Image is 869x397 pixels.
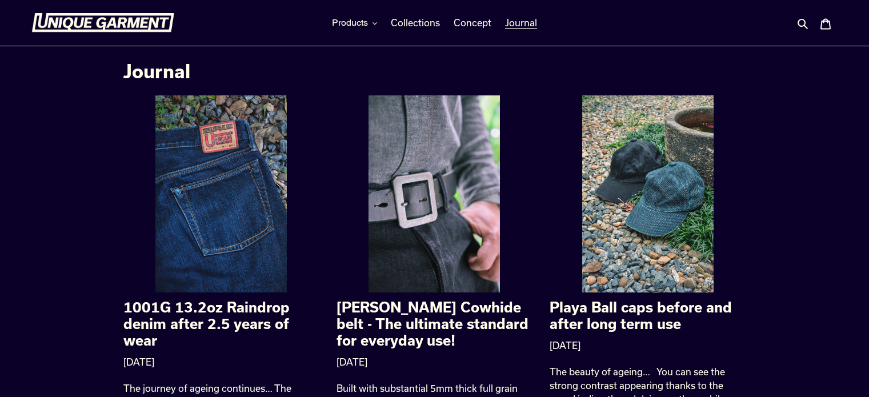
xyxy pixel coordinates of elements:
[123,356,154,367] time: [DATE]
[499,14,543,31] a: Journal
[337,356,367,367] time: [DATE]
[123,299,319,348] h2: 1001G 13.2oz Raindrop denim after 2.5 years of wear
[123,60,746,82] h1: Journal
[385,14,446,31] a: Collections
[550,340,580,351] time: [DATE]
[123,95,319,348] a: 1001G 13.2oz Raindrop denim after 2.5 years of wear
[550,95,746,332] a: Playa Ball caps before and after long term use
[391,17,440,29] span: Collections
[505,17,537,29] span: Journal
[332,17,368,29] span: Products
[454,17,491,29] span: Concept
[326,14,383,31] button: Products
[550,299,746,332] h2: Playa Ball caps before and after long term use
[31,13,174,33] img: Unique Garment
[337,299,532,348] h2: [PERSON_NAME] Cowhide belt - The ultimate standard for everyday use!
[337,95,532,348] a: [PERSON_NAME] Cowhide belt - The ultimate standard for everyday use!
[448,14,497,31] a: Concept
